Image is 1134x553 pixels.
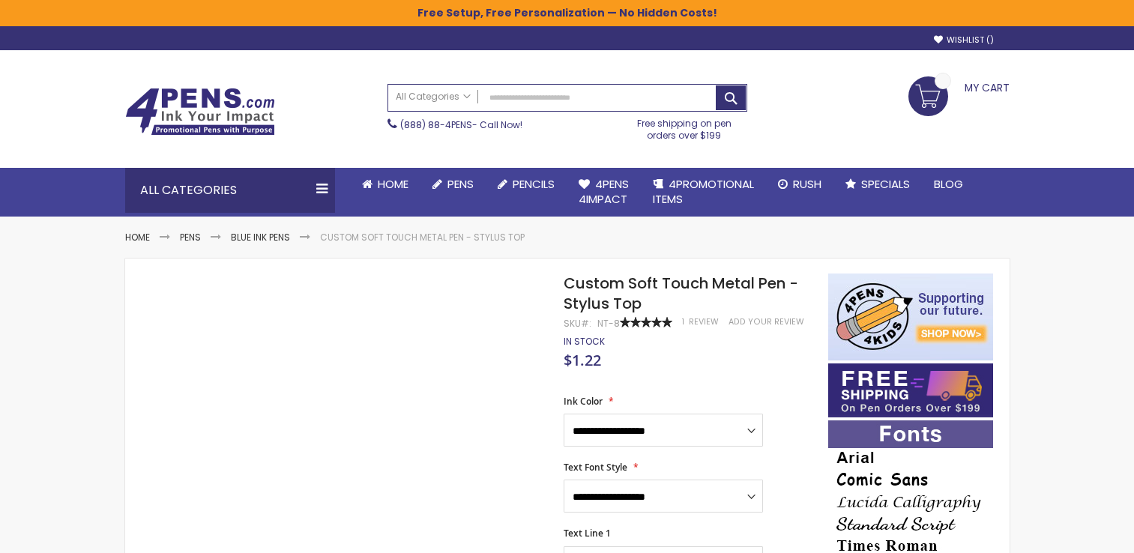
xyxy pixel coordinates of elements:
a: (888) 88-4PENS [400,118,472,131]
a: Specials [833,168,922,201]
span: Text Line 1 [564,527,611,540]
span: Pencils [513,176,555,192]
span: Text Font Style [564,461,627,474]
img: 4pens 4 kids [828,274,993,360]
img: Free shipping on orders over $199 [828,363,993,417]
span: Ink Color [564,395,603,408]
a: Pens [180,231,201,244]
a: 4PROMOTIONALITEMS [641,168,766,217]
span: 4Pens 4impact [579,176,629,207]
a: 1 Review [682,316,721,327]
a: Wishlist [934,34,994,46]
img: 4Pens Custom Pens and Promotional Products [125,88,275,136]
a: Rush [766,168,833,201]
span: 1 [682,316,684,327]
div: Availability [564,336,605,348]
div: NT-8 [597,318,620,330]
a: Home [125,231,150,244]
span: Pens [447,176,474,192]
div: 100% [620,317,672,327]
span: Review [689,316,719,327]
span: Blog [934,176,963,192]
span: - Call Now! [400,118,522,131]
a: Add Your Review [729,316,804,327]
a: Blue ink Pens [231,231,290,244]
span: In stock [564,335,605,348]
div: All Categories [125,168,335,213]
a: 4Pens4impact [567,168,641,217]
a: Pencils [486,168,567,201]
a: Pens [420,168,486,201]
a: Home [350,168,420,201]
span: All Categories [396,91,471,103]
span: Custom Soft Touch Metal Pen - Stylus Top [564,273,798,314]
a: Blog [922,168,975,201]
span: Home [378,176,408,192]
div: Free shipping on pen orders over $199 [621,112,747,142]
span: Specials [861,176,910,192]
span: $1.22 [564,350,601,370]
span: Rush [793,176,821,192]
strong: SKU [564,317,591,330]
li: Custom Soft Touch Metal Pen - Stylus Top [320,232,525,244]
span: 4PROMOTIONAL ITEMS [653,176,754,207]
a: All Categories [388,85,478,109]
